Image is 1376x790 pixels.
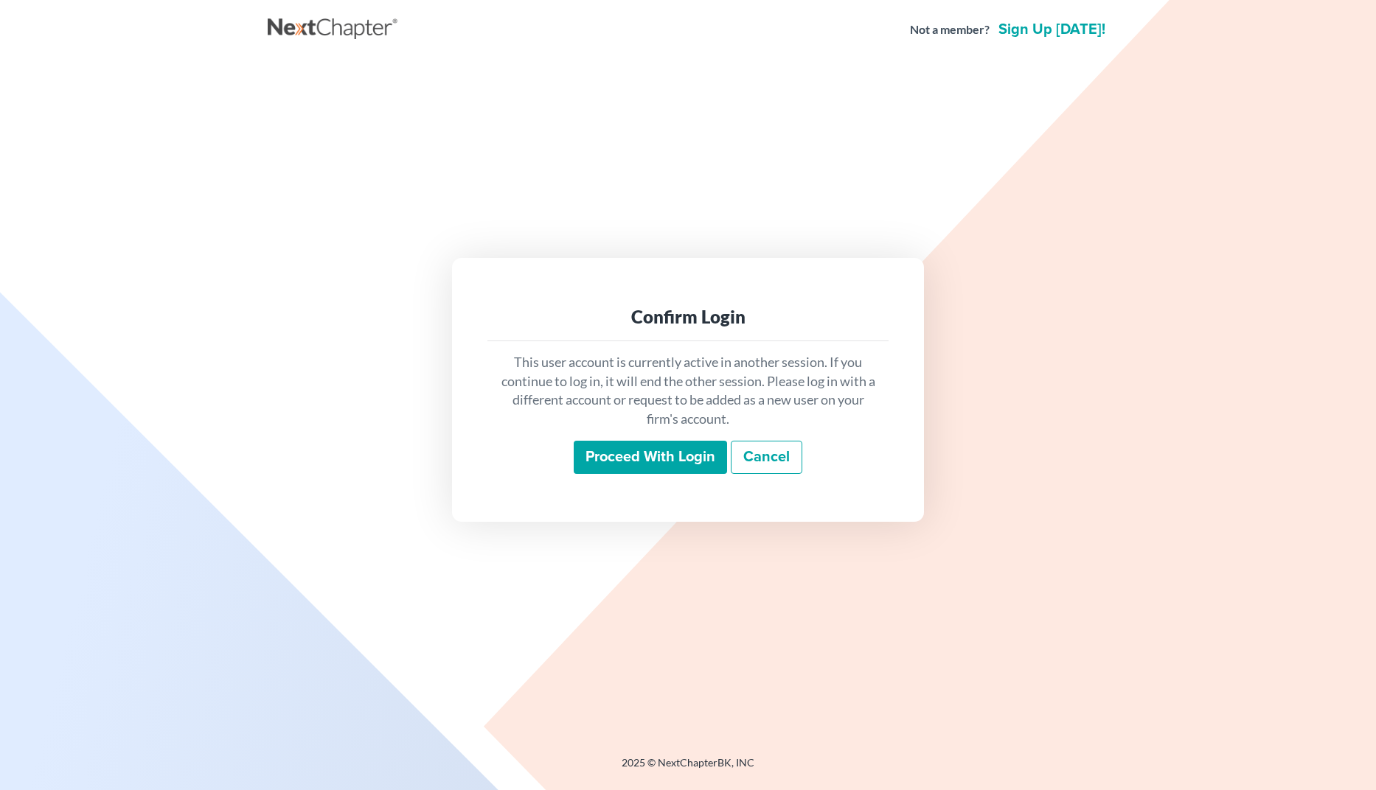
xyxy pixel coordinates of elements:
[499,305,877,329] div: Confirm Login
[499,353,877,429] p: This user account is currently active in another session. If you continue to log in, it will end ...
[268,755,1108,782] div: 2025 © NextChapterBK, INC
[995,22,1108,37] a: Sign up [DATE]!
[574,441,727,475] input: Proceed with login
[910,21,990,38] strong: Not a member?
[731,441,802,475] a: Cancel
